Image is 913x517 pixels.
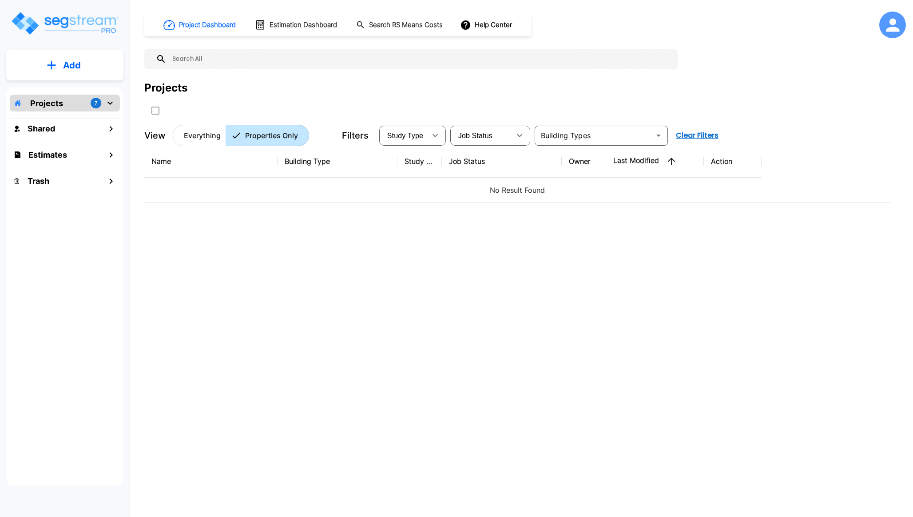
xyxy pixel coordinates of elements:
p: Projects [30,97,63,109]
p: View [144,129,166,142]
p: No Result Found [151,185,884,195]
button: Open [652,129,665,142]
button: Help Center [458,16,516,33]
p: Everything [184,130,221,141]
span: Study Type [387,132,423,139]
div: Projects [144,80,187,96]
input: Building Types [537,129,651,142]
div: Platform [173,125,309,146]
input: Search All [167,49,673,69]
button: Estimation Dashboard [251,16,342,34]
button: Clear Filters [672,127,722,144]
th: Last Modified [606,145,704,178]
p: Add [63,59,81,72]
th: Name [144,145,278,178]
h1: Shared [28,123,55,135]
h1: Project Dashboard [179,20,236,30]
button: Search RS Means Costs [353,16,448,34]
h1: Search RS Means Costs [369,20,443,30]
th: Action [704,145,762,178]
img: Logo [10,11,119,36]
h1: Estimates [28,149,67,161]
button: Add [6,52,123,78]
button: Project Dashboard [160,15,241,35]
p: Filters [342,129,369,142]
span: Job Status [458,132,492,139]
th: Building Type [278,145,397,178]
th: Owner [562,145,606,178]
div: Select [381,123,426,148]
div: Select [452,123,511,148]
h1: Trash [28,175,49,187]
th: Study Type [397,145,442,178]
button: Properties Only [226,125,309,146]
th: Job Status [442,145,562,178]
h1: Estimation Dashboard [270,20,337,30]
p: 7 [95,99,97,107]
button: SelectAll [147,102,164,119]
p: Properties Only [245,130,298,141]
button: Everything [173,125,226,146]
